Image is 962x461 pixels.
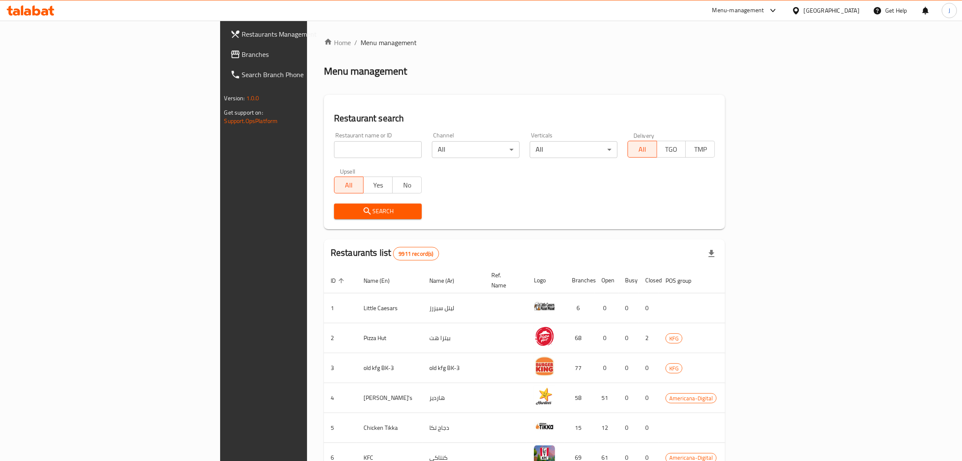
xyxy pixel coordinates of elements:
[432,141,520,158] div: All
[565,353,595,383] td: 77
[618,383,639,413] td: 0
[666,394,716,403] span: Americana-Digital
[595,293,618,323] td: 0
[246,93,259,104] span: 1.0.0
[639,413,659,443] td: 0
[242,29,374,39] span: Restaurants Management
[334,141,422,158] input: Search for restaurant name or ID..
[639,323,659,353] td: 2
[949,6,950,15] span: J
[618,293,639,323] td: 0
[423,353,485,383] td: old kfg BK-3
[534,356,555,377] img: old kfg BK-3
[357,413,423,443] td: Chicken Tikka
[331,276,347,286] span: ID
[530,141,617,158] div: All
[423,383,485,413] td: هارديز
[565,413,595,443] td: 15
[639,383,659,413] td: 0
[595,353,618,383] td: 0
[334,177,364,193] button: All
[657,141,686,158] button: TGO
[224,115,278,126] a: Support.OpsPlatform
[666,276,702,286] span: POS group
[423,413,485,443] td: دجاج تكا
[534,296,555,317] img: Little Caesars
[357,293,423,323] td: Little Caesars
[534,415,555,437] img: Chicken Tikka
[660,143,683,155] span: TGO
[324,38,725,48] nav: breadcrumb
[224,93,245,104] span: Version:
[618,323,639,353] td: 0
[429,276,465,286] span: Name (Ar)
[392,177,422,193] button: No
[534,326,555,347] img: Pizza Hut
[595,323,618,353] td: 0
[666,364,682,373] span: KFG
[689,143,711,155] span: TMP
[565,383,595,413] td: 58
[666,334,682,343] span: KFG
[334,204,422,219] button: Search
[242,49,374,59] span: Branches
[224,24,381,44] a: Restaurants Management
[341,206,415,217] span: Search
[340,168,356,174] label: Upsell
[224,44,381,64] a: Branches
[224,107,263,118] span: Get support on:
[361,38,417,48] span: Menu management
[331,247,439,260] h2: Restaurants list
[334,112,715,125] h2: Restaurant search
[491,270,517,290] span: Ref. Name
[357,323,423,353] td: Pizza Hut
[396,179,418,191] span: No
[357,383,423,413] td: [PERSON_NAME]'s
[324,64,407,78] h2: Menu management
[364,276,401,286] span: Name (En)
[242,70,374,80] span: Search Branch Phone
[224,64,381,85] a: Search Branch Phone
[423,293,485,323] td: ليتل سيزرز
[527,268,565,293] th: Logo
[565,293,595,323] td: 6
[712,5,764,16] div: Menu-management
[618,353,639,383] td: 0
[367,179,389,191] span: Yes
[534,386,555,407] img: Hardee's
[595,413,618,443] td: 12
[363,177,393,193] button: Yes
[804,6,860,15] div: [GEOGRAPHIC_DATA]
[423,323,485,353] td: بيتزا هت
[338,179,360,191] span: All
[685,141,715,158] button: TMP
[357,353,423,383] td: old kfg BK-3
[701,244,722,264] div: Export file
[595,383,618,413] td: 51
[639,268,659,293] th: Closed
[565,268,595,293] th: Branches
[633,132,655,138] label: Delivery
[565,323,595,353] td: 68
[595,268,618,293] th: Open
[628,141,657,158] button: All
[393,250,438,258] span: 9911 record(s)
[639,353,659,383] td: 0
[618,268,639,293] th: Busy
[393,247,439,260] div: Total records count
[618,413,639,443] td: 0
[639,293,659,323] td: 0
[631,143,654,155] span: All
